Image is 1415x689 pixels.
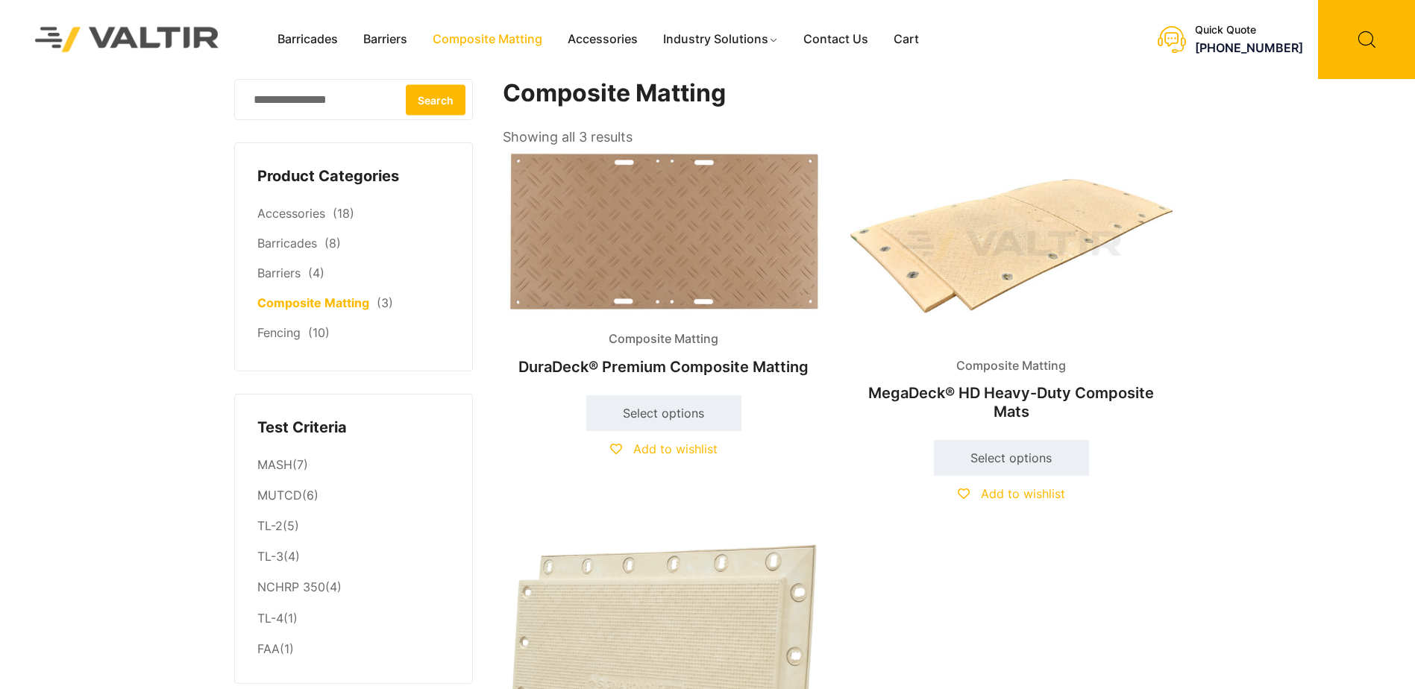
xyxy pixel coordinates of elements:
a: Composite MattingMegaDeck® HD Heavy-Duty Composite Mats [850,149,1173,427]
a: Barricades [265,28,351,51]
a: MUTCD [257,488,302,503]
span: (10) [308,325,330,340]
a: Select options for “DuraDeck® Premium Composite Matting” [586,395,741,431]
a: MASH [257,457,292,472]
li: (5) [257,512,450,542]
span: (3) [377,295,393,310]
h4: Test Criteria [257,417,450,439]
a: Contact Us [791,28,881,51]
li: (4) [257,542,450,573]
span: Composite Matting [597,328,730,350]
a: Accessories [555,28,650,51]
a: Composite MattingDuraDeck® Premium Composite Matting [503,149,825,383]
div: Quick Quote [1195,24,1303,37]
li: (7) [257,450,450,480]
a: Composite Matting [420,28,555,51]
a: Add to wishlist [610,441,718,456]
a: TL-2 [257,518,283,533]
h2: MegaDeck® HD Heavy-Duty Composite Mats [850,377,1173,427]
li: (6) [257,481,450,512]
span: Add to wishlist [981,486,1065,501]
h2: DuraDeck® Premium Composite Matting [503,350,825,383]
a: Fencing [257,325,301,340]
a: TL-4 [257,611,283,626]
li: (1) [257,603,450,634]
button: Search [406,84,465,115]
a: [PHONE_NUMBER] [1195,40,1303,55]
p: Showing all 3 results [503,125,633,150]
span: Add to wishlist [633,441,718,456]
a: Cart [881,28,932,51]
span: (8) [324,236,341,251]
a: Barriers [257,265,301,280]
a: Accessories [257,206,325,221]
a: TL-3 [257,549,283,564]
a: Industry Solutions [650,28,791,51]
span: (18) [333,206,354,221]
li: (1) [257,634,450,661]
img: Valtir Rentals [16,7,239,71]
li: (4) [257,573,450,603]
a: Barricades [257,236,317,251]
span: (4) [308,265,324,280]
h1: Composite Matting [503,79,1174,108]
span: Composite Matting [945,355,1077,377]
a: Barriers [351,28,420,51]
a: Select options for “MegaDeck® HD Heavy-Duty Composite Mats” [934,440,1089,476]
a: Add to wishlist [958,486,1065,501]
h4: Product Categories [257,166,450,188]
a: NCHRP 350 [257,579,325,594]
a: FAA [257,641,280,656]
a: Composite Matting [257,295,369,310]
